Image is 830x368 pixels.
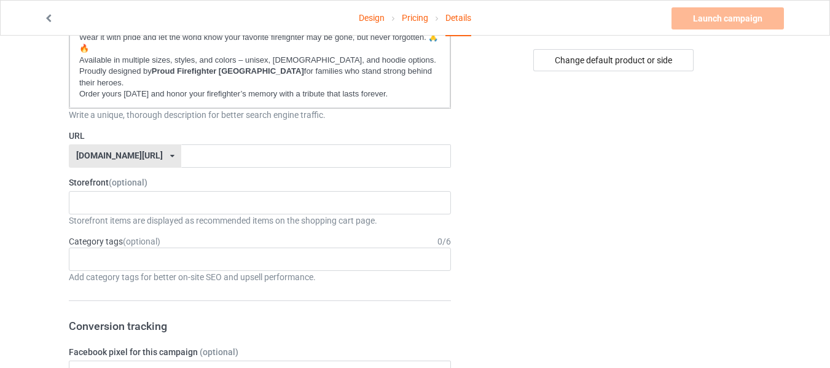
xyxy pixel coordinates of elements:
[79,88,440,100] p: Order yours [DATE] and honor your firefighter’s memory with a tribute that lasts forever.
[69,271,451,283] div: Add category tags for better on-site SEO and upsell performance.
[152,66,304,76] strong: Proud Firefighter [GEOGRAPHIC_DATA]
[445,1,471,36] div: Details
[109,178,147,187] span: (optional)
[69,235,160,248] label: Category tags
[76,151,163,160] div: [DOMAIN_NAME][URL]
[69,130,451,142] label: URL
[79,32,440,55] p: Wear it with pride and let the world know your favorite firefighter may be gone, but never forgot...
[200,347,238,357] span: (optional)
[79,55,440,89] p: Available in multiple sizes, styles, and colors – unisex, [DEMOGRAPHIC_DATA], and hoodie options....
[359,1,385,35] a: Design
[402,1,428,35] a: Pricing
[123,237,160,246] span: (optional)
[69,109,451,121] div: Write a unique, thorough description for better search engine traffic.
[533,49,694,71] div: Change default product or side
[69,176,451,189] label: Storefront
[69,214,451,227] div: Storefront items are displayed as recommended items on the shopping cart page.
[437,235,451,248] div: 0 / 6
[69,319,451,333] h3: Conversion tracking
[69,346,451,358] label: Facebook pixel for this campaign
